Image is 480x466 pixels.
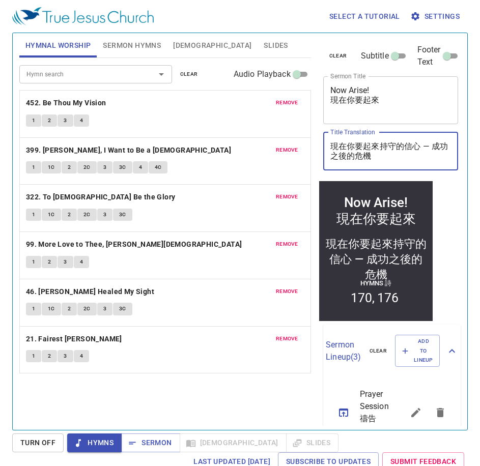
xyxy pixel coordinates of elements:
[26,161,41,173] button: 1
[139,163,142,172] span: 4
[133,161,148,173] button: 4
[12,433,64,452] button: Turn Off
[26,209,41,221] button: 1
[276,145,298,155] span: remove
[58,256,73,268] button: 3
[329,10,400,23] span: Select a tutorial
[64,257,67,267] span: 3
[58,350,73,362] button: 3
[48,163,55,172] span: 1C
[113,303,132,315] button: 3C
[26,144,231,157] b: 399. [PERSON_NAME], I Want to Be a [DEMOGRAPHIC_DATA]
[83,304,91,313] span: 2C
[77,209,97,221] button: 2C
[319,181,433,321] iframe: from-child
[77,161,97,173] button: 2C
[26,285,156,298] button: 46. [PERSON_NAME] Healed My Sight
[48,116,51,125] span: 2
[276,98,298,107] span: remove
[74,350,89,362] button: 4
[360,388,379,437] span: Prayer Session 禱告會
[363,345,393,357] button: clear
[97,161,112,173] button: 3
[32,163,35,172] span: 1
[20,436,55,449] span: Turn Off
[276,240,298,249] span: remove
[26,144,233,157] button: 399. [PERSON_NAME], I Want to Be a [DEMOGRAPHIC_DATA]
[42,161,61,173] button: 1C
[103,39,161,52] span: Sermon Hymns
[58,114,73,127] button: 3
[62,209,77,221] button: 2
[42,303,61,315] button: 1C
[26,238,242,251] b: 99. More Love to Thee, [PERSON_NAME][DEMOGRAPHIC_DATA]
[395,335,440,367] button: Add to Lineup
[97,303,112,315] button: 3
[129,436,172,449] span: Sermon
[62,303,77,315] button: 2
[26,303,41,315] button: 1
[67,433,122,452] button: Hymns
[325,7,404,26] button: Select a tutorial
[26,191,176,203] b: 322. To [DEMOGRAPHIC_DATA] Be the Glory
[270,191,304,203] button: remove
[26,256,41,268] button: 1
[270,144,304,156] button: remove
[234,68,291,80] span: Audio Playback
[83,163,91,172] span: 2C
[32,257,35,267] span: 1
[121,433,180,452] button: Sermon
[32,210,35,219] span: 1
[68,163,71,172] span: 2
[42,114,57,127] button: 2
[26,97,106,109] b: 452. Be Thou My Vision
[32,352,35,361] span: 1
[174,68,204,80] button: clear
[80,257,83,267] span: 4
[270,333,304,345] button: remove
[48,257,51,267] span: 2
[323,325,461,377] div: Sermon Lineup(3)clearAdd to Lineup
[173,39,251,52] span: [DEMOGRAPHIC_DATA]
[83,210,91,219] span: 2C
[32,116,35,125] span: 1
[64,352,67,361] span: 3
[64,116,67,125] span: 3
[329,51,347,61] span: clear
[26,238,244,251] button: 99. More Love to Thee, [PERSON_NAME][DEMOGRAPHIC_DATA]
[270,238,304,250] button: remove
[417,44,441,68] span: Footer Text
[270,97,304,109] button: remove
[154,67,168,81] button: Open
[26,114,41,127] button: 1
[80,352,83,361] span: 4
[361,50,389,62] span: Subtitle
[97,209,112,221] button: 3
[330,85,451,114] textarea: Now Arise! 現在你要起來
[12,7,154,25] img: True Jesus Church
[25,39,91,52] span: Hymnal Worship
[26,191,177,203] button: 322. To [DEMOGRAPHIC_DATA] Be the Glory
[149,161,168,173] button: 4C
[276,334,298,343] span: remove
[113,209,132,221] button: 3C
[370,346,387,356] span: clear
[408,7,464,26] button: Settings
[270,285,304,298] button: remove
[103,163,106,172] span: 3
[77,303,97,315] button: 2C
[68,304,71,313] span: 2
[326,339,361,363] p: Sermon Lineup ( 3 )
[155,163,162,172] span: 4C
[42,350,57,362] button: 2
[323,50,353,62] button: clear
[74,114,89,127] button: 4
[113,161,132,173] button: 3C
[48,352,51,361] span: 2
[32,304,35,313] span: 1
[42,209,61,221] button: 1C
[26,97,108,109] button: 452. Be Thou My Vision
